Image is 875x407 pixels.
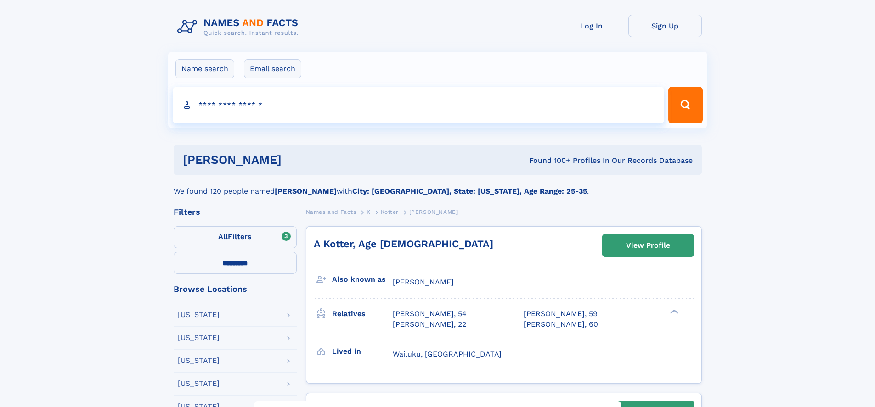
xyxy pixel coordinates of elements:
[178,311,220,318] div: [US_STATE]
[332,272,393,287] h3: Also known as
[393,319,466,329] a: [PERSON_NAME], 22
[174,15,306,39] img: Logo Names and Facts
[173,87,665,123] input: search input
[352,187,587,195] b: City: [GEOGRAPHIC_DATA], State: [US_STATE], Age Range: 25-35
[524,309,598,319] a: [PERSON_NAME], 59
[405,156,693,166] div: Found 100+ Profiles In Our Records Database
[381,206,399,217] a: Kotter
[367,209,371,215] span: K
[183,154,406,166] h1: [PERSON_NAME]
[174,226,297,248] label: Filters
[555,15,628,37] a: Log In
[218,232,228,241] span: All
[393,278,454,286] span: [PERSON_NAME]
[668,87,702,123] button: Search Button
[393,309,467,319] a: [PERSON_NAME], 54
[244,59,301,78] label: Email search
[332,306,393,322] h3: Relatives
[178,380,220,387] div: [US_STATE]
[524,319,598,329] a: [PERSON_NAME], 60
[178,357,220,364] div: [US_STATE]
[603,234,694,256] a: View Profile
[409,209,458,215] span: [PERSON_NAME]
[306,206,356,217] a: Names and Facts
[174,285,297,293] div: Browse Locations
[628,15,702,37] a: Sign Up
[367,206,371,217] a: K
[393,350,502,358] span: Wailuku, [GEOGRAPHIC_DATA]
[275,187,337,195] b: [PERSON_NAME]
[381,209,399,215] span: Kotter
[626,235,670,256] div: View Profile
[332,344,393,359] h3: Lived in
[178,334,220,341] div: [US_STATE]
[314,238,493,250] a: A Kotter, Age [DEMOGRAPHIC_DATA]
[175,59,234,78] label: Name search
[668,309,679,315] div: ❯
[174,208,297,216] div: Filters
[174,175,702,197] div: We found 120 people named with .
